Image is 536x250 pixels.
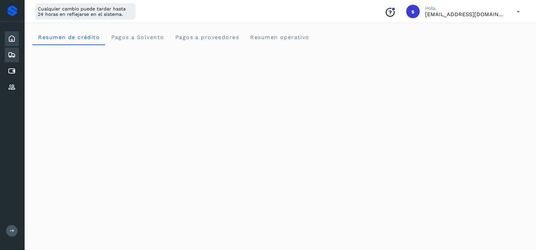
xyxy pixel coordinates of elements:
span: Resumen operativo [250,34,309,40]
div: Cuentas por pagar [5,64,19,79]
div: Embarques [5,48,19,62]
div: Inicio [5,31,19,46]
span: Pagos a Solvento [111,34,164,40]
span: Pagos a proveedores [175,34,239,40]
div: Cualquier cambio puede tardar hasta 24 horas en reflejarse en el sistema. [35,3,136,20]
div: Proveedores [5,80,19,95]
span: Resumen de crédito [38,34,100,40]
p: smedina@niagarawater.com [425,11,506,18]
p: Hola, [425,5,506,11]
